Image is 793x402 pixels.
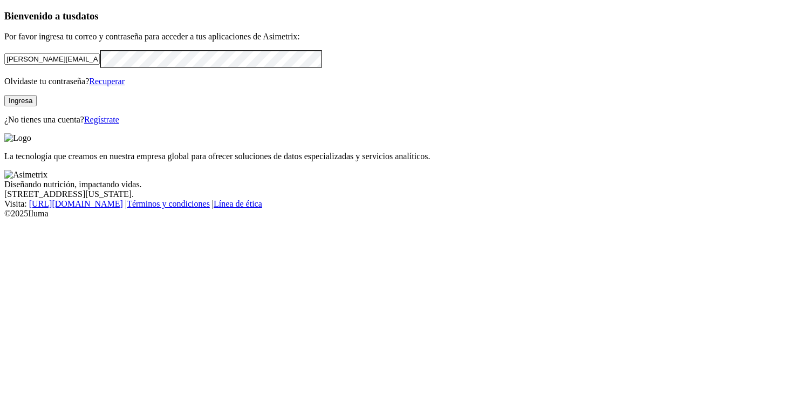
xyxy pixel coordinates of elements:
[4,32,789,42] p: Por favor ingresa tu correo y contraseña para acceder a tus aplicaciones de Asimetrix:
[4,133,31,143] img: Logo
[127,199,210,208] a: Términos y condiciones
[76,10,99,22] span: datos
[4,189,789,199] div: [STREET_ADDRESS][US_STATE].
[29,199,123,208] a: [URL][DOMAIN_NAME]
[4,170,47,180] img: Asimetrix
[4,115,789,125] p: ¿No tienes una cuenta?
[89,77,125,86] a: Recuperar
[4,77,789,86] p: Olvidaste tu contraseña?
[4,53,100,65] input: Tu correo
[84,115,119,124] a: Regístrate
[4,95,37,106] button: Ingresa
[4,152,789,161] p: La tecnología que creamos en nuestra empresa global para ofrecer soluciones de datos especializad...
[4,10,789,22] h3: Bienvenido a tus
[4,199,789,209] div: Visita : | |
[4,180,789,189] div: Diseñando nutrición, impactando vidas.
[4,209,789,219] div: © 2025 Iluma
[214,199,262,208] a: Línea de ética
